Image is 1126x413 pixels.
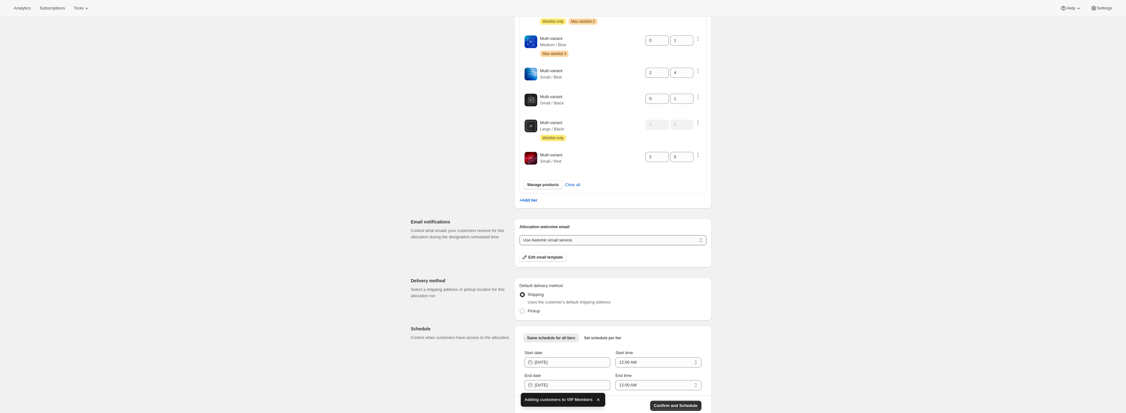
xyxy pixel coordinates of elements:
[411,219,509,225] p: Email notifications
[36,4,69,13] button: Subscriptions
[519,253,567,262] button: Edit email template
[525,120,537,132] img: Multi-variant
[543,51,566,56] span: Max wishlist 3
[70,4,94,13] button: Tools
[540,152,563,158] p: Multi-variant
[528,309,540,313] span: Pickup
[525,94,537,106] img: Multi-variant
[540,42,569,48] p: Medium / Blue
[10,4,34,13] button: Analytics
[525,350,542,355] span: Start date
[1067,6,1075,11] span: Help
[519,198,538,203] button: +Add tier
[411,326,509,332] p: Schedule
[540,120,566,126] p: Multi-variant
[540,100,564,106] p: Small / Black
[528,300,611,304] span: Uses the customer's default shipping address
[527,182,559,187] span: Manage products
[40,6,65,11] span: Subscriptions
[584,335,621,341] span: Set schedule per tier
[528,292,544,297] span: Shipping
[14,6,31,11] span: Analytics
[615,350,633,355] span: Start time
[411,286,509,299] p: Select a shipping address or pickup location for this allocation run
[525,68,537,80] img: Multi-variant
[74,6,84,11] span: Tools
[650,401,701,411] button: Confirm and Schedule
[528,255,563,260] span: Edit email template
[1097,6,1112,11] span: Settings
[523,334,579,342] button: Same schedule for all tiers
[1087,4,1116,13] button: Settings
[580,334,625,342] button: Set schedule per tier
[565,182,580,188] span: Clear all
[543,19,564,24] span: Wishlist only
[540,94,564,100] p: Multi-variant
[525,152,537,165] img: Multi-variant
[519,345,706,395] div: Same schedule for all tiers
[524,180,563,189] button: Manage products
[519,283,563,288] span: Default delivery method
[540,158,563,165] p: Small / Red
[543,135,564,141] span: Wishlist only
[571,19,595,24] span: Max wishlist 2
[519,224,706,230] p: Allocation welcome email
[525,35,537,48] img: Multi-variant
[527,335,575,341] span: Same schedule for all tiers
[411,335,509,341] p: Control when customers have access to the allocation
[540,126,566,132] p: Large / Black
[540,74,563,80] p: Small / Blue
[411,228,509,240] p: Control what emails your customers receive for this allocation during the designation scheduled time
[1056,4,1085,13] button: Help
[525,397,593,403] span: Adding customers to VIP Members
[540,35,569,42] p: Multi-variant
[561,178,584,191] button: Clear all
[615,373,631,378] span: End time
[411,278,509,284] p: Delivery method
[540,68,563,74] p: Multi-variant
[525,373,541,378] span: End date
[654,403,698,409] span: Confirm and Schedule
